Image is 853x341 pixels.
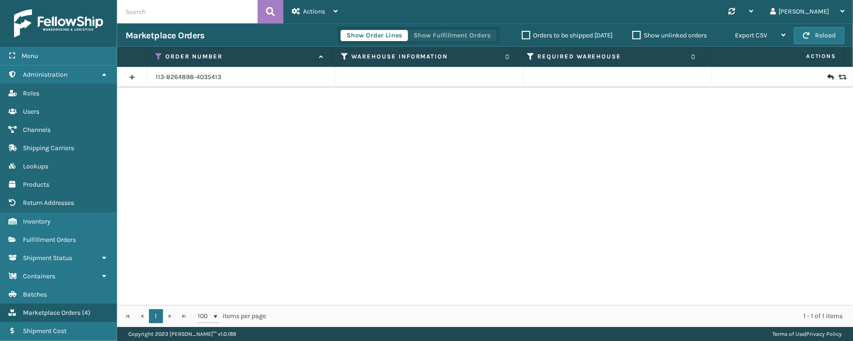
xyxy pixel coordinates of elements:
span: Containers [23,272,55,280]
button: Show Fulfillment Orders [408,30,497,41]
span: Export CSV [735,31,767,39]
span: Products [23,181,49,189]
span: Actions [303,7,325,15]
span: Lookups [23,162,48,170]
span: Fulfillment Orders [23,236,76,244]
i: Replace [838,74,844,80]
label: Warehouse Information [351,52,500,61]
span: Shipping Carriers [23,144,74,152]
span: items per page [198,309,266,323]
span: ( 4 ) [82,309,90,317]
label: Show unlinked orders [632,31,707,39]
button: Show Order Lines [341,30,408,41]
span: Channels [23,126,51,134]
p: Copyright 2023 [PERSON_NAME]™ v 1.0.189 [128,327,236,341]
span: Inventory [23,218,51,225]
a: Terms of Use [772,331,805,337]
span: Marketplace Orders [23,309,81,317]
div: | [772,327,842,341]
span: Shipment Cost [23,327,67,335]
span: Return Addresses [23,199,74,207]
h3: Marketplace Orders [126,30,204,41]
label: Required Warehouse [537,52,686,61]
a: 113-8264898-4035413 [156,73,221,82]
i: Create Return Label [827,73,833,82]
label: Order Number [165,52,314,61]
div: 1 - 1 of 1 items [279,312,843,321]
img: logo [14,9,103,37]
label: Orders to be shipped [DATE] [522,31,613,39]
a: Privacy Policy [806,331,842,337]
span: Batches [23,290,47,298]
a: 1 [149,309,163,323]
span: Users [23,108,39,116]
span: Menu [22,52,38,60]
span: Shipment Status [23,254,72,262]
button: Reload [794,27,845,44]
span: Administration [23,71,67,79]
span: Roles [23,89,39,97]
span: Actions [707,49,842,64]
span: 100 [198,312,212,321]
